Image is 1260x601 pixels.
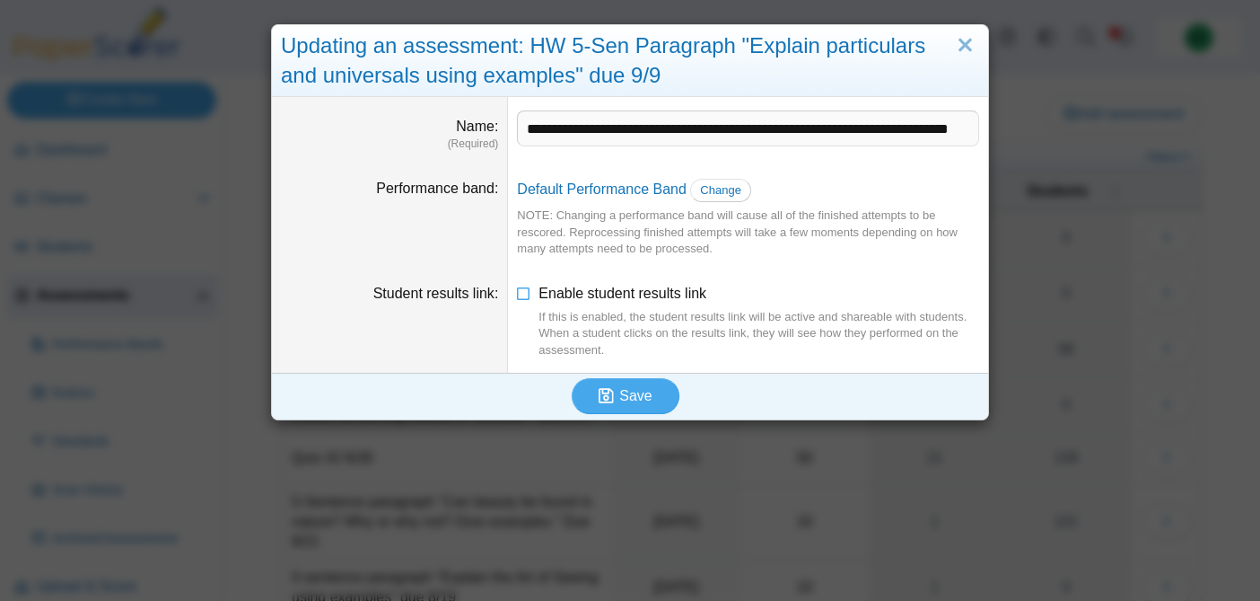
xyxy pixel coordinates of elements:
[517,181,687,197] a: Default Performance Band
[517,208,979,257] div: NOTE: Changing a performance band will cause all of the finished attempts to be rescored. Reproce...
[538,309,979,358] div: If this is enabled, the student results link will be active and shareable with students. When a s...
[538,286,979,358] span: Enable student results link
[456,119,498,134] label: Name
[700,183,741,197] span: Change
[281,137,498,152] dfn: (Required)
[572,378,679,414] button: Save
[373,286,499,301] label: Student results link
[951,31,979,61] a: Close
[272,25,988,97] div: Updating an assessment: HW 5-Sen Paragraph "Explain particulars and universals using examples" du...
[619,388,652,403] span: Save
[376,181,498,196] label: Performance band
[690,179,751,202] a: Change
